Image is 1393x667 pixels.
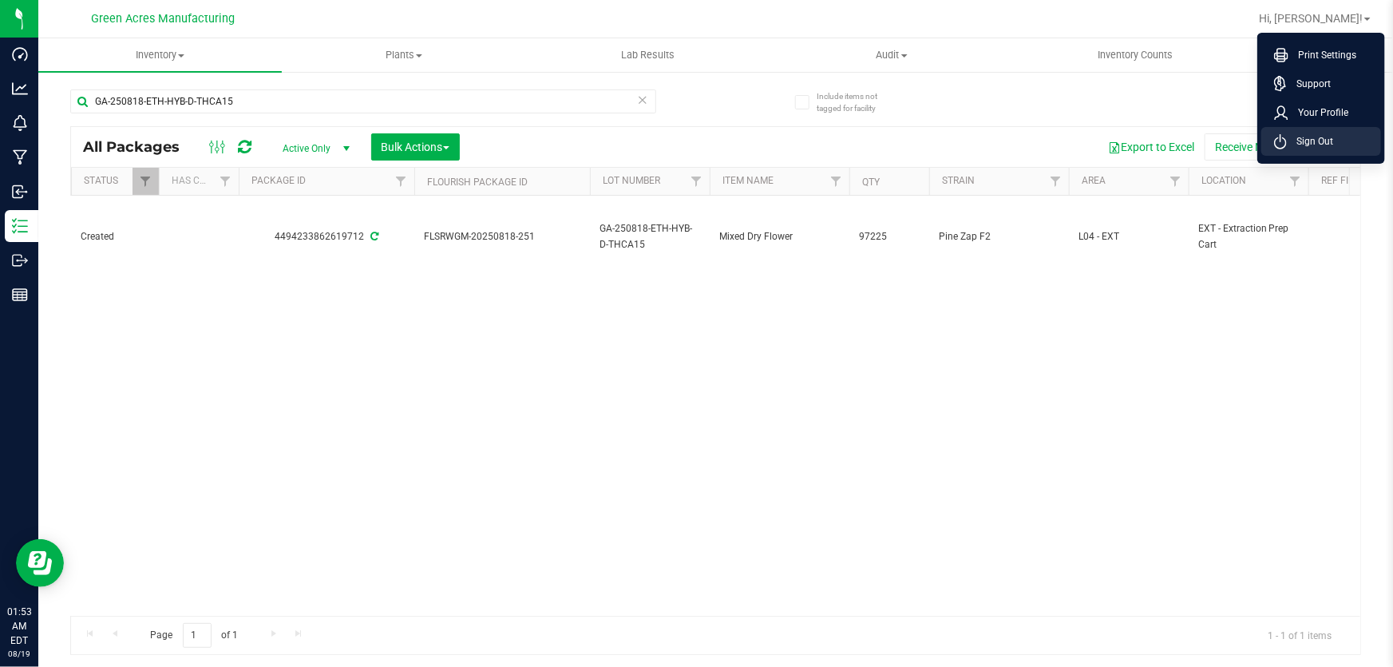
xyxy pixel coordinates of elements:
[770,38,1013,72] a: Audit
[7,605,31,648] p: 01:53 AM EDT
[12,81,28,97] inline-svg: Analytics
[12,46,28,62] inline-svg: Dashboard
[1288,47,1356,63] span: Print Settings
[38,38,282,72] a: Inventory
[722,175,774,186] a: Item Name
[159,168,239,196] th: Has COA
[7,648,31,660] p: 08/19
[1261,127,1381,156] li: Sign Out
[251,175,306,186] a: Package ID
[12,184,28,200] inline-svg: Inbound
[1014,38,1257,72] a: Inventory Counts
[137,623,251,648] span: Page of 1
[283,48,524,62] span: Plants
[942,175,975,186] a: Strain
[600,48,696,62] span: Lab Results
[236,229,417,244] div: 4494233862619712
[12,149,28,165] inline-svg: Manufacturing
[1205,133,1336,161] button: Receive Non-Cannabis
[16,539,64,587] iframe: Resource center
[282,38,525,72] a: Plants
[1274,76,1375,92] a: Support
[12,218,28,234] inline-svg: Inventory
[1259,12,1363,25] span: Hi, [PERSON_NAME]!
[1098,133,1205,161] button: Export to Excel
[12,115,28,131] inline-svg: Monitoring
[12,287,28,303] inline-svg: Reports
[1078,229,1179,244] span: L04 - EXT
[600,221,700,252] span: GA-250818-ETH-HYB-D-THCA15
[719,229,840,244] span: Mixed Dry Flower
[862,177,880,188] a: Qty
[1287,133,1333,149] span: Sign Out
[91,12,235,26] span: Green Acres Manufacturing
[603,175,660,186] a: Lot Number
[1201,175,1246,186] a: Location
[1321,175,1373,186] a: Ref Field 1
[1162,168,1189,195] a: Filter
[12,252,28,268] inline-svg: Outbound
[817,90,896,114] span: Include items not tagged for facility
[683,168,710,195] a: Filter
[1255,623,1344,647] span: 1 - 1 of 1 items
[81,229,149,244] span: Created
[1082,175,1106,186] a: Area
[859,229,920,244] span: 97225
[38,48,282,62] span: Inventory
[388,168,414,195] a: Filter
[84,175,118,186] a: Status
[1198,221,1299,252] span: EXT - Extraction Prep Cart
[1077,48,1195,62] span: Inventory Counts
[823,168,849,195] a: Filter
[1288,105,1348,121] span: Your Profile
[382,141,449,153] span: Bulk Actions
[770,48,1012,62] span: Audit
[424,229,580,244] span: FLSRWGM-20250818-251
[939,229,1059,244] span: Pine Zap F2
[526,38,770,72] a: Lab Results
[83,138,196,156] span: All Packages
[212,168,239,195] a: Filter
[368,231,378,242] span: Sync from Compliance System
[1043,168,1069,195] a: Filter
[427,177,528,188] a: Flourish Package ID
[1282,168,1308,195] a: Filter
[183,623,212,648] input: 1
[637,89,648,110] span: Clear
[70,89,656,113] input: Search Package ID, Item Name, SKU, Lot or Part Number...
[133,168,159,195] a: Filter
[1287,76,1331,92] span: Support
[371,133,460,161] button: Bulk Actions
